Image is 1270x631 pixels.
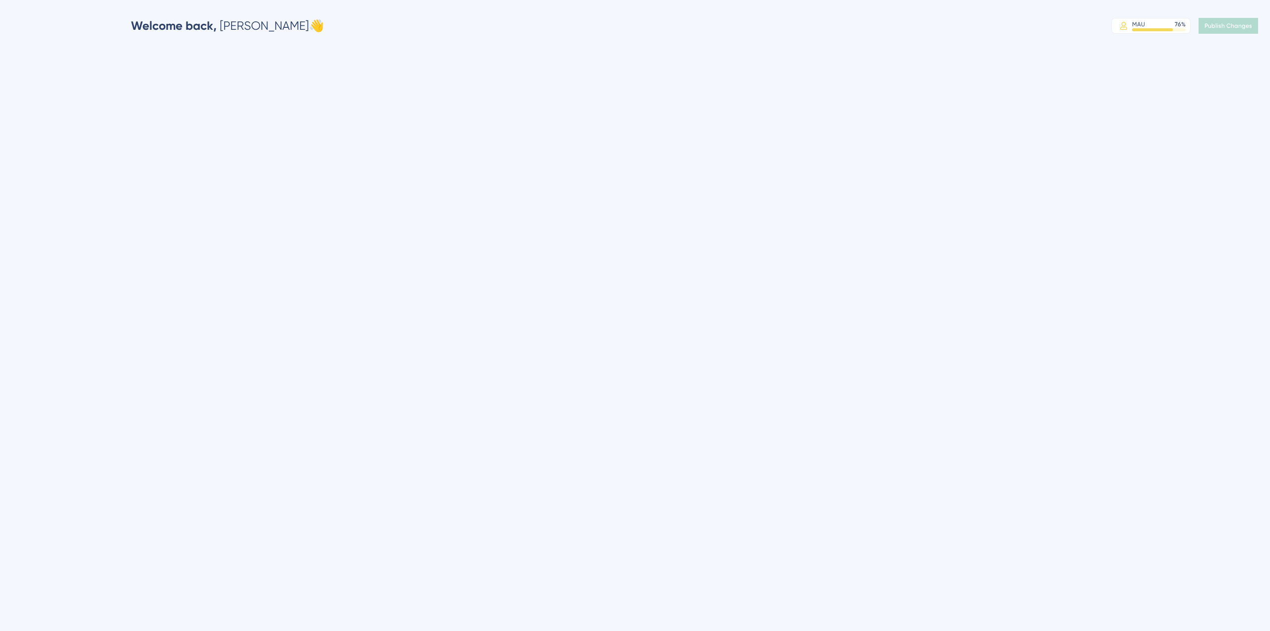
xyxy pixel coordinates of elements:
span: Welcome back, [131,18,217,33]
div: MAU [1132,20,1145,28]
div: 76 % [1175,20,1186,28]
button: Publish Changes [1199,18,1258,34]
span: Publish Changes [1205,22,1252,30]
div: [PERSON_NAME] 👋 [131,18,324,34]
